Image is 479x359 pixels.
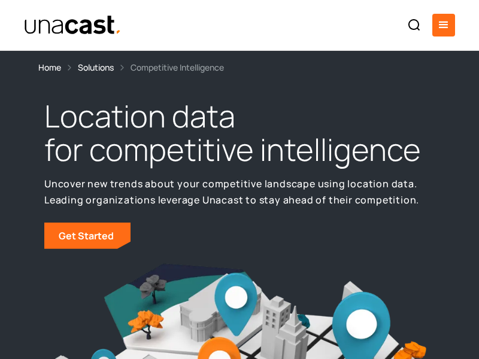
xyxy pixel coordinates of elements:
[78,60,114,74] a: Solutions
[24,15,122,36] img: Unacast text logo
[38,60,61,74] a: Home
[44,99,435,166] h1: Location data for competitive intelligence
[44,176,435,208] p: Uncover new trends about your competitive landscape using location data. Leading organizations le...
[44,223,131,249] a: Get Started
[407,18,422,32] img: Search icon
[131,60,224,74] div: Competitive Intelligence
[432,14,455,36] div: menu
[24,15,122,36] a: home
